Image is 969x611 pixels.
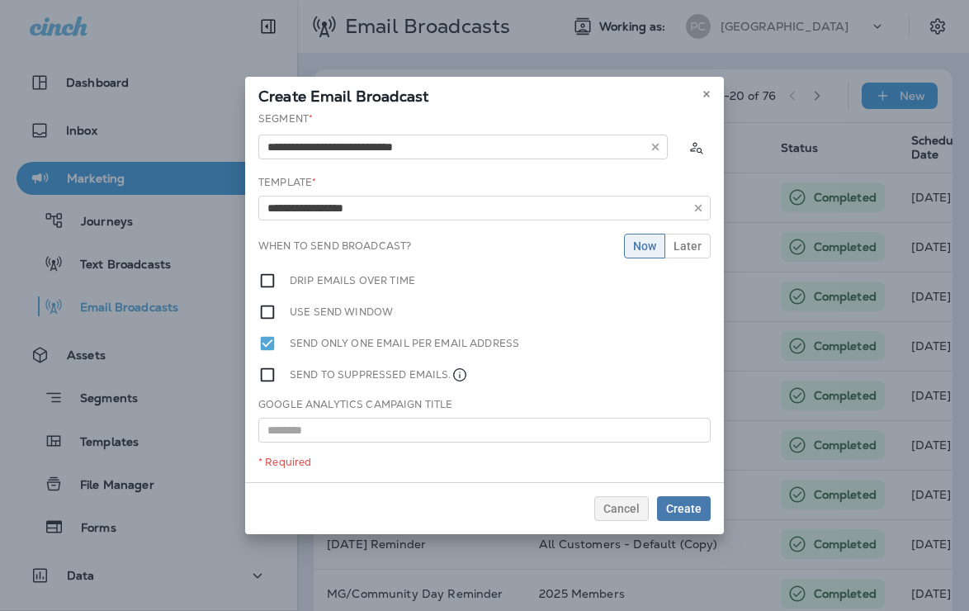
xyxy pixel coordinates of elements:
span: Create [666,503,702,514]
label: Template [258,176,316,189]
label: Google Analytics Campaign Title [258,398,452,411]
button: Later [664,234,711,258]
button: Cancel [594,496,649,521]
button: Create [657,496,711,521]
label: Use send window [290,303,393,321]
button: Calculate the estimated number of emails to be sent based on selected segment. (This could take a... [681,132,711,162]
label: When to send broadcast? [258,239,411,253]
button: Now [624,234,665,258]
div: Create Email Broadcast [245,77,724,111]
div: * Required [258,456,711,469]
span: Later [674,240,702,252]
span: Now [633,240,656,252]
label: Segment [258,112,313,126]
label: Send only one email per email address [290,334,519,353]
label: Drip emails over time [290,272,415,290]
label: Send to suppressed emails. [290,366,468,384]
span: Cancel [603,503,640,514]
